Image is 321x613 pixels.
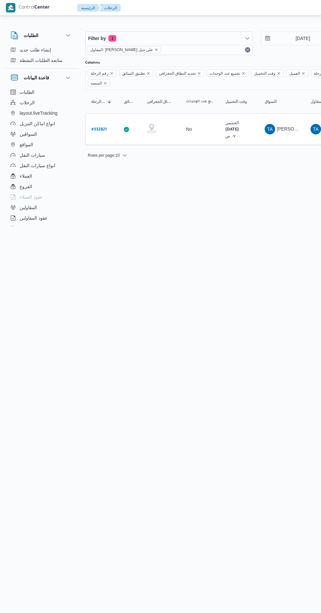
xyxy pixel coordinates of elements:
[10,74,72,82] button: قاعدة البيانات
[85,60,100,66] label: Columns
[103,81,107,85] button: Remove المنصه from selection in this group
[156,69,204,77] span: تحديد النطاق الجغرافى
[20,141,33,148] span: المواقع
[90,47,153,53] span: المقاول: [PERSON_NAME] على جبل
[87,47,161,53] span: المقاول: طارق عبدالنبى على جبل
[6,3,15,12] img: X8yXhbKr1z7QwAAAABJRU5ErkJggg==
[88,69,117,77] span: رقم الرحلة
[108,35,116,42] span: 1 active filters
[20,109,57,117] span: layout.liveTracking
[8,45,75,55] button: إنشاء طلب جديد
[124,99,135,104] span: تطبيق السائق
[313,124,318,134] span: TA
[267,124,273,134] span: TA
[20,214,47,222] span: عقود المقاولين
[225,128,239,132] b: [DATE]
[144,96,177,107] button: تحديد النطاق الجغرافى
[8,108,75,118] button: layout.liveTracking
[20,88,34,96] span: الطلبات
[251,69,284,77] span: وقت التحميل
[107,99,112,104] svg: Sorted in descending order
[20,151,45,159] span: سيارات النقل
[88,151,120,159] span: Rows per page : 10
[119,69,153,77] span: تطبيق السائق
[5,45,77,68] div: الطلبات
[301,71,305,75] button: Remove العميل from selection in this group
[91,70,108,77] span: رقم الرحلة
[8,150,75,160] button: سيارات النقل
[277,71,281,75] button: Remove وقت التحميل from selection in this group
[8,213,75,223] button: عقود المقاولين
[8,118,75,129] button: انواع اماكن التنزيل
[88,79,110,87] span: المنصه
[159,70,196,77] span: تحديد النطاق الجغرافى
[7,587,28,606] iframe: chat widget
[20,225,47,232] span: اجهزة التليفون
[8,181,75,192] button: الفروع
[5,87,77,229] div: قاعدة البيانات
[146,71,150,75] button: Remove تطبيق السائق from selection in this group
[147,99,174,104] span: تحديد النطاق الجغرافى
[122,70,145,77] span: تطبيق السائق
[20,46,51,54] span: إنشاء طلب جديد
[8,55,75,66] button: متابعة الطلبات النشطة
[210,70,240,77] span: تجميع عدد الوحدات
[311,124,321,134] div: Tarq Abadalnaba Ala Jabl
[99,4,121,12] button: الرحلات
[8,171,75,181] button: العملاء
[289,70,300,77] span: العميل
[286,69,308,77] span: العميل
[88,96,115,107] button: رقم الرحلةSorted in descending order
[91,128,107,132] b: # 332821
[154,48,158,52] button: remove selected entity
[225,99,247,104] span: وقت التحميل
[110,71,114,75] button: Remove رقم الرحلة from selection in this group
[20,172,32,180] span: العملاء
[121,96,138,107] button: تطبيق السائق
[8,192,75,202] button: عقود العملاء
[24,74,49,82] h3: قاعدة البيانات
[20,130,37,138] span: السواقين
[8,129,75,139] button: السواقين
[225,134,240,138] small: ٠٧:٠٠ ص
[85,32,253,45] button: Filter by1 active filters
[10,31,72,39] button: الطلبات
[8,97,75,108] button: الرحلات
[207,69,248,77] span: تجميع عدد الوحدات
[8,139,75,150] button: المواقع
[77,4,100,12] button: الرئيسيه
[20,204,37,211] span: المقاولين
[91,125,107,134] a: #332821
[244,46,252,54] button: Remove
[186,99,214,104] span: تجميع عدد الوحدات
[20,162,55,169] span: انواع سيارات النقل
[8,223,75,234] button: اجهزة التليفون
[20,120,55,128] span: انواع اماكن التنزيل
[24,31,38,39] h3: الطلبات
[186,126,192,132] div: No
[20,56,63,64] span: متابعة الطلبات النشطة
[85,151,130,159] button: Rows per page:10
[254,70,275,77] span: وقت التحميل
[262,96,301,107] button: السواق
[8,160,75,171] button: انواع سيارات النقل
[8,87,75,97] button: الطلبات
[34,5,50,10] b: Center
[225,121,239,125] small: الخميس
[8,202,75,213] button: المقاولين
[20,99,35,107] span: الرحلات
[20,193,43,201] span: عقود العملاء
[88,34,106,42] span: Filter by
[223,96,255,107] button: وقت التحميل
[265,124,275,134] div: Tarq Abadalnaba Ala Jabl
[91,99,105,104] span: رقم الرحلة; Sorted in descending order
[197,71,201,75] button: Remove تحديد النطاق الجغرافى from selection in this group
[265,99,276,104] span: السواق
[91,80,102,87] span: المنصه
[20,183,32,190] span: الفروع
[241,71,245,75] button: Remove تجميع عدد الوحدات from selection in this group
